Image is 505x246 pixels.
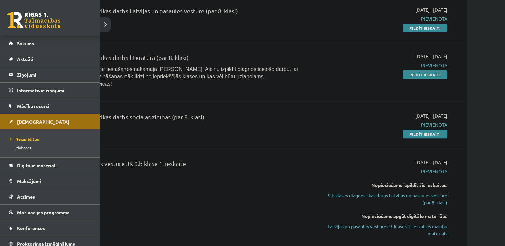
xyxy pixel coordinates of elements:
[321,223,447,237] a: Latvijas un pasaules vēstures 9. klases 1. ieskaites mācību materiāls
[9,220,92,236] a: Konferences
[17,56,33,62] span: Aktuāli
[9,36,92,51] a: Sākums
[9,173,92,189] a: Maksājumi
[415,53,447,60] span: [DATE] - [DATE]
[9,51,92,67] a: Aktuāli
[7,12,61,28] a: Rīgas 1. Tālmācības vidusskola
[50,53,311,65] div: 9.b klases diagnostikas darbs literatūrā (par 8. klasi)
[50,66,298,87] span: Labdien! Sveicu Tevi ar iestāšanos nākamajā [PERSON_NAME]! Aicinu izpildīt diagnosticējošo darbu,...
[415,6,447,13] span: [DATE] - [DATE]
[321,182,447,189] div: Nepieciešams izpildīt šīs ieskaites:
[17,194,35,200] span: Atzīmes
[321,62,447,69] span: Pievienota
[321,213,447,220] div: Nepieciešams apgūt digitālo materiālu:
[9,158,92,173] a: Digitālie materiāli
[17,40,34,46] span: Sākums
[9,114,92,129] a: [DEMOGRAPHIC_DATA]
[9,83,92,98] a: Informatīvie ziņojumi
[17,209,70,215] span: Motivācijas programma
[17,103,49,109] span: Mācību resursi
[17,173,92,189] legend: Maksājumi
[321,192,447,206] a: 9.b klases diagnostikas darbs Latvijas un pasaules vēsturē (par 8. klasi)
[415,159,447,166] span: [DATE] - [DATE]
[403,70,447,79] a: Pildīt ieskaiti
[17,162,57,168] span: Digitālie materiāli
[8,145,93,151] a: Izlabotās
[415,112,447,119] span: [DATE] - [DATE]
[9,205,92,220] a: Motivācijas programma
[8,136,39,142] span: Neizpildītās
[17,225,45,231] span: Konferences
[17,67,92,82] legend: Ziņojumi
[17,119,69,125] span: [DEMOGRAPHIC_DATA]
[50,112,311,125] div: 9.b klases diagnostikas darbs sociālās zinībās (par 8. klasi)
[50,159,311,171] div: Latvijas un pasaules vēsture JK 9.b klase 1. ieskaite
[17,83,92,98] legend: Informatīvie ziņojumi
[8,136,93,142] a: Neizpildītās
[50,6,311,19] div: 9.b klases diagnostikas darbs Latvijas un pasaules vēsturē (par 8. klasi)
[321,15,447,22] span: Pievienota
[403,130,447,138] a: Pildīt ieskaiti
[321,168,447,175] span: Pievienota
[321,121,447,128] span: Pievienota
[9,189,92,204] a: Atzīmes
[9,98,92,114] a: Mācību resursi
[9,67,92,82] a: Ziņojumi
[403,24,447,32] a: Pildīt ieskaiti
[8,145,31,150] span: Izlabotās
